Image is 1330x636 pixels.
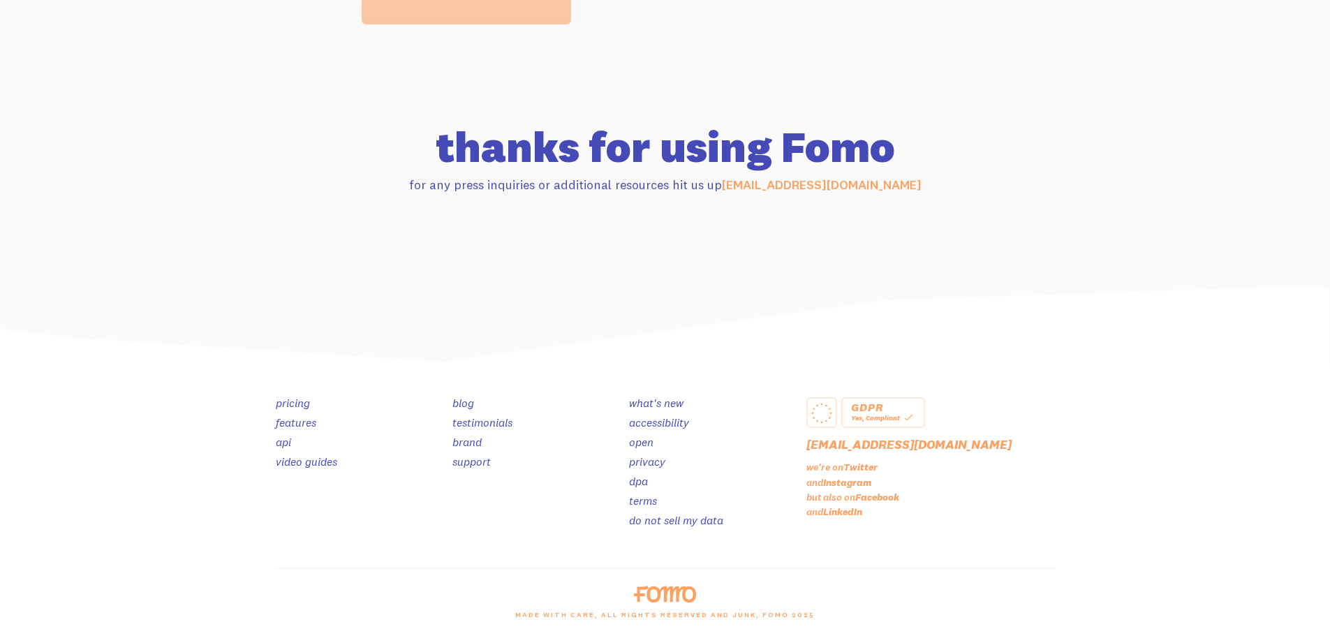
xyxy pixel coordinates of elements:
[722,177,922,193] a: [EMAIL_ADDRESS][DOMAIN_NAME]
[276,454,337,468] a: video guides
[629,454,665,468] a: privacy
[452,396,474,410] a: blog
[276,177,1055,193] p: for any press inquiries or additional resources hit us up
[851,411,915,424] div: Yes, Compliant
[452,435,482,449] a: brand
[276,435,291,449] a: api
[806,505,1055,518] p: and
[629,396,684,410] a: what's new
[806,476,1055,489] p: and
[629,435,653,449] a: open
[855,491,899,503] a: Facebook
[276,396,310,410] a: pricing
[843,461,878,473] a: Twitter
[823,476,872,489] a: Instagram
[276,415,316,429] a: features
[841,397,925,428] a: GDPR Yes, Compliant
[452,454,491,468] a: support
[267,602,1063,636] div: made with care, all rights reserved and junk, Fomo 2025
[806,491,1055,503] p: but also on
[629,513,723,527] a: do not sell my data
[629,474,648,488] a: dpa
[276,125,1055,168] h1: thanks for using Fomo
[629,415,689,429] a: accessibility
[629,494,657,508] a: terms
[452,415,512,429] a: testimonials
[634,586,696,602] img: fomo-logo-orange-8ab935bcb42dfda78e33409a85f7af36b90c658097e6bb5368b87284a318b3da.svg
[823,505,862,518] a: LinkedIn
[806,436,1012,452] a: [EMAIL_ADDRESS][DOMAIN_NAME]
[806,461,1055,473] p: we're on
[851,403,915,411] div: GDPR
